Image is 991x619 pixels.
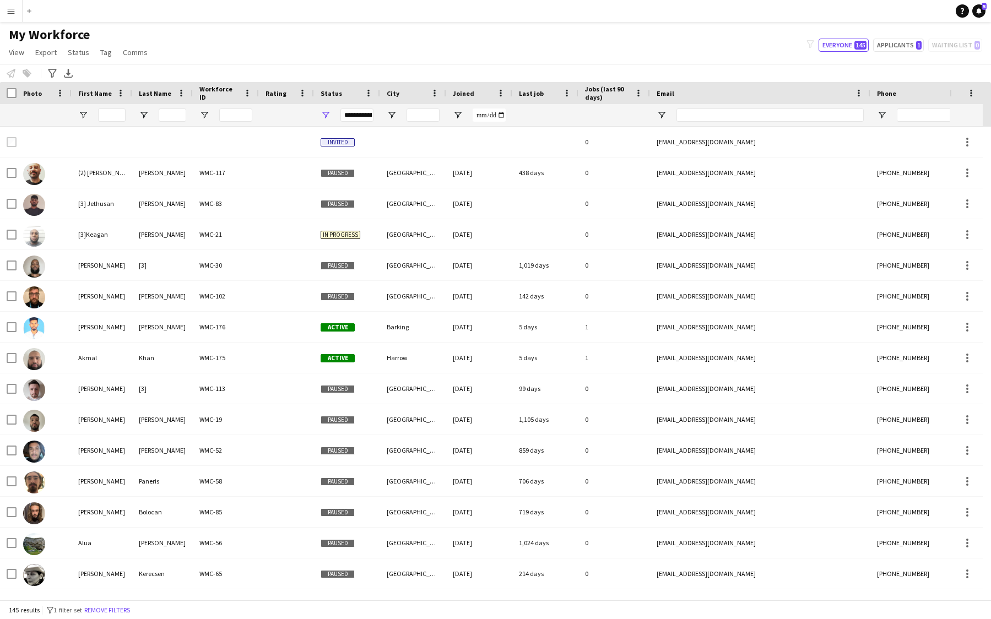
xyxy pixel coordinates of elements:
[31,45,61,59] a: Export
[132,497,193,527] div: Bolocan
[193,497,259,527] div: WMC-85
[193,558,259,589] div: WMC-65
[193,404,259,435] div: WMC-19
[321,508,355,517] span: Paused
[321,385,355,393] span: Paused
[72,435,132,465] div: [PERSON_NAME]
[100,47,112,57] span: Tag
[650,404,870,435] div: [EMAIL_ADDRESS][DOMAIN_NAME]
[578,528,650,558] div: 0
[446,219,512,249] div: [DATE]
[446,404,512,435] div: [DATE]
[578,558,650,589] div: 0
[72,188,132,219] div: [3] Jethusan
[9,47,24,57] span: View
[72,373,132,404] div: [PERSON_NAME]
[23,379,45,401] img: Alex Hewson-Tang [3]
[321,354,355,362] span: Active
[9,26,90,43] span: My Workforce
[78,110,88,120] button: Open Filter Menu
[578,497,650,527] div: 0
[446,343,512,373] div: [DATE]
[321,89,342,97] span: Status
[53,606,82,614] span: 1 filter set
[446,497,512,527] div: [DATE]
[650,281,870,311] div: [EMAIL_ADDRESS][DOMAIN_NAME]
[193,435,259,465] div: WMC-52
[72,528,132,558] div: Alua
[446,373,512,404] div: [DATE]
[819,39,869,52] button: Everyone145
[650,466,870,496] div: [EMAIL_ADDRESS][DOMAIN_NAME]
[96,45,116,59] a: Tag
[512,250,578,280] div: 1,019 days
[407,108,440,122] input: City Filter Input
[854,41,867,50] span: 145
[23,194,45,216] img: [3] Jethusan Chandranathan
[982,3,987,10] span: 5
[62,67,75,80] app-action-btn: Export XLSX
[139,110,149,120] button: Open Filter Menu
[321,200,355,208] span: Paused
[380,528,446,558] div: [GEOGRAPHIC_DATA]
[72,497,132,527] div: [PERSON_NAME]
[193,343,259,373] div: WMC-175
[23,163,45,185] img: (2) ANIELLO GUARINO
[650,558,870,589] div: [EMAIL_ADDRESS][DOMAIN_NAME]
[193,219,259,249] div: WMC-21
[578,158,650,188] div: 0
[446,250,512,280] div: [DATE]
[193,373,259,404] div: WMC-113
[193,158,259,188] div: WMC-117
[23,89,42,97] span: Photo
[23,564,45,586] img: Andrea Kerecsen
[193,466,259,496] div: WMC-58
[68,47,89,57] span: Status
[387,110,397,120] button: Open Filter Menu
[512,281,578,311] div: 142 days
[676,108,864,122] input: Email Filter Input
[72,281,132,311] div: [PERSON_NAME]
[193,281,259,311] div: WMC-102
[650,158,870,188] div: [EMAIL_ADDRESS][DOMAIN_NAME]
[23,533,45,555] img: Alua Mota
[446,466,512,496] div: [DATE]
[23,471,45,493] img: Alexandros Paneris
[877,110,887,120] button: Open Filter Menu
[72,312,132,342] div: [PERSON_NAME]
[578,404,650,435] div: 0
[578,281,650,311] div: 0
[23,502,45,524] img: Alexandru Bolocan
[23,317,45,339] img: Akhil Chokkam
[446,158,512,188] div: [DATE]
[380,404,446,435] div: [GEOGRAPHIC_DATA]
[46,67,59,80] app-action-btn: Advanced filters
[23,348,45,370] img: Akmal Khan
[23,441,45,463] img: Alex Richards
[72,558,132,589] div: [PERSON_NAME]
[380,343,446,373] div: Harrow
[380,219,446,249] div: [GEOGRAPHIC_DATA]
[578,312,650,342] div: 1
[512,312,578,342] div: 5 days
[512,343,578,373] div: 5 days
[321,416,355,424] span: Paused
[512,558,578,589] div: 214 days
[193,312,259,342] div: WMC-176
[380,312,446,342] div: Barking
[321,539,355,547] span: Paused
[380,435,446,465] div: [GEOGRAPHIC_DATA]
[132,373,193,404] div: [3]
[193,250,259,280] div: WMC-30
[23,410,45,432] img: Alex Johnson
[132,219,193,249] div: [PERSON_NAME]
[199,110,209,120] button: Open Filter Menu
[7,137,17,147] input: Row Selection is disabled for this row (unchecked)
[132,435,193,465] div: [PERSON_NAME]
[512,404,578,435] div: 1,105 days
[512,528,578,558] div: 1,024 days
[78,89,112,97] span: First Name
[657,110,667,120] button: Open Filter Menu
[321,570,355,578] span: Paused
[132,188,193,219] div: [PERSON_NAME]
